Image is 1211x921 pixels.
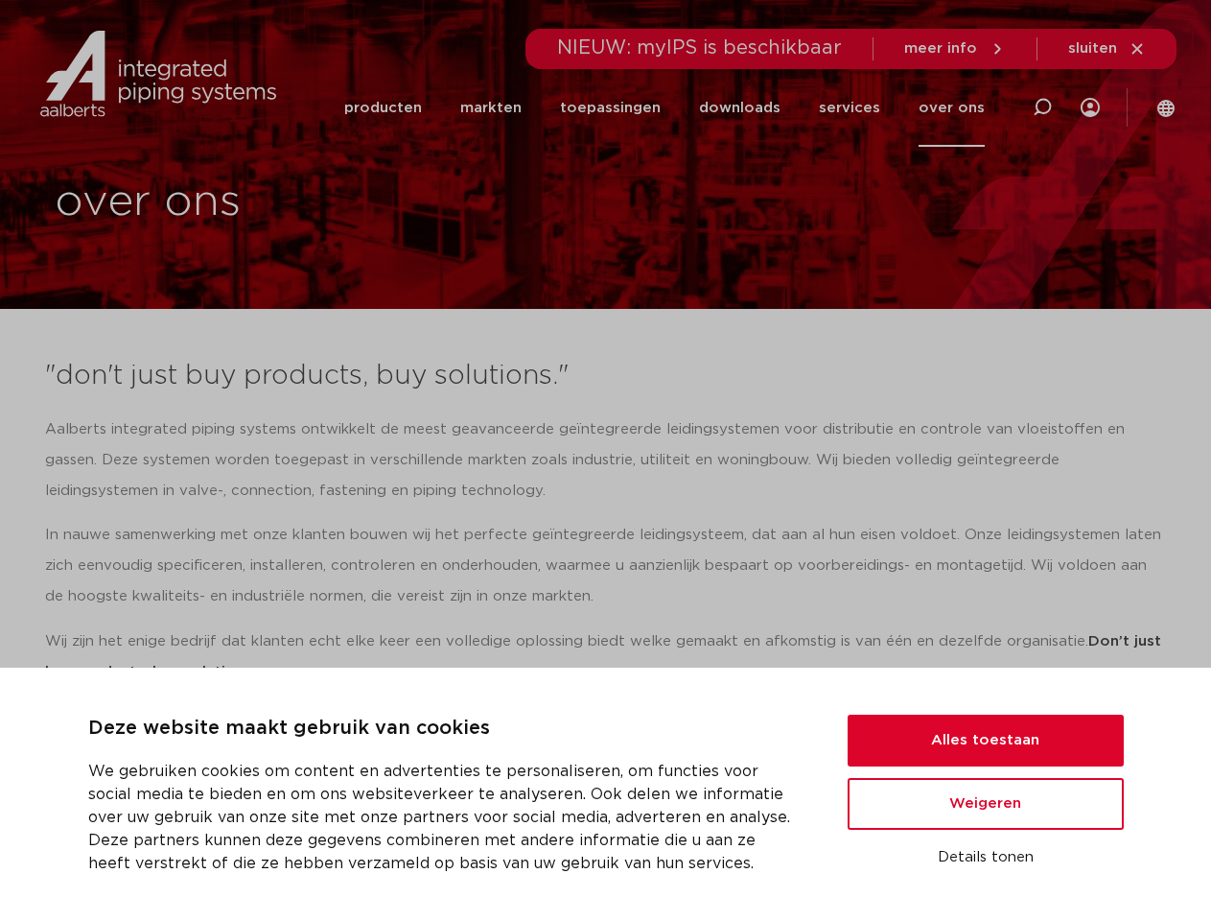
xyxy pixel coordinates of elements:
p: We gebruiken cookies om content en advertenties te personaliseren, om functies voor social media ... [88,760,802,875]
span: sluiten [1068,41,1117,56]
span: NIEUW: myIPS is beschikbaar [557,38,842,58]
a: over ons [919,69,985,147]
a: sluiten [1068,40,1146,58]
a: markten [460,69,522,147]
span: meer info [904,41,977,56]
p: Deze website maakt gebruik van cookies [88,714,802,744]
div: my IPS [1081,69,1100,147]
a: producten [344,69,422,147]
p: In nauwe samenwerking met onze klanten bouwen wij het perfecte geïntegreerde leidingsysteem, dat ... [45,520,1167,612]
button: Alles toestaan [848,715,1124,767]
button: Weigeren [848,778,1124,830]
nav: Menu [344,69,985,147]
a: meer info [904,40,1006,58]
a: toepassingen [560,69,661,147]
button: Details tonen [848,841,1124,874]
p: Aalberts integrated piping systems ontwikkelt de meest geavanceerde geïntegreerde leidingsystemen... [45,414,1167,507]
a: services [819,69,880,147]
h3: "don't just buy products, buy solutions." [45,357,1167,395]
p: Wij zijn het enige bedrijf dat klanten echt elke keer een volledige oplossing biedt welke gemaakt... [45,626,1167,688]
h1: over ons [55,172,596,233]
a: downloads [699,69,780,147]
